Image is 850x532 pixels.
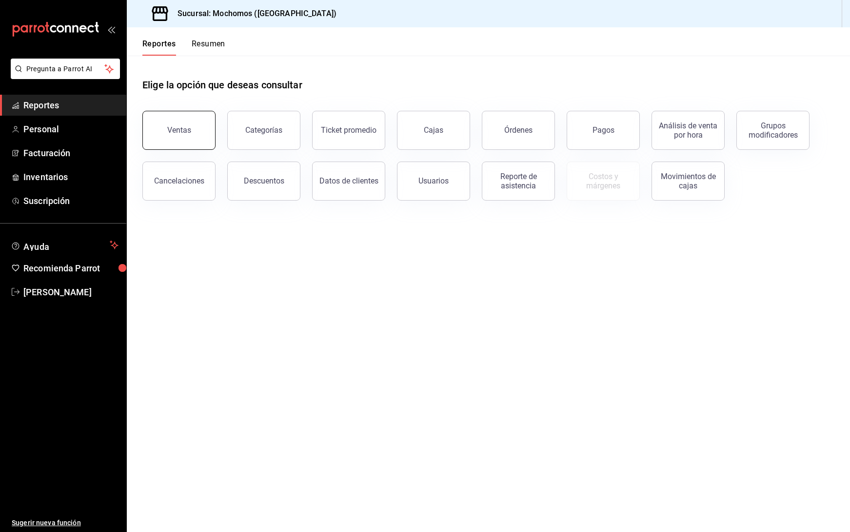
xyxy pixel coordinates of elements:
[424,125,443,135] div: Cajas
[23,194,119,207] span: Suscripción
[488,172,549,190] div: Reporte de asistencia
[244,176,284,185] div: Descuentos
[658,121,718,140] div: Análisis de venta por hora
[23,262,119,275] span: Recomienda Parrot
[397,162,470,201] button: Usuarios
[319,176,378,185] div: Datos de clientes
[482,162,555,201] button: Reporte de asistencia
[142,39,176,56] button: Reportes
[227,162,300,201] button: Descuentos
[154,176,204,185] div: Cancelaciones
[192,39,225,56] button: Resumen
[7,71,120,81] a: Pregunta a Parrot AI
[397,111,470,150] button: Cajas
[23,239,106,251] span: Ayuda
[26,64,105,74] span: Pregunta a Parrot AI
[11,59,120,79] button: Pregunta a Parrot AI
[107,25,115,33] button: open_drawer_menu
[652,162,725,201] button: Movimientos de cajas
[652,111,725,150] button: Análisis de venta por hora
[482,111,555,150] button: Órdenes
[23,286,119,299] span: [PERSON_NAME]
[170,8,336,20] h3: Sucursal: Mochomos ([GEOGRAPHIC_DATA])
[573,172,633,190] div: Costos y márgenes
[23,99,119,112] span: Reportes
[142,39,225,56] div: navigation tabs
[12,518,119,528] span: Sugerir nueva función
[23,123,119,136] span: Personal
[227,111,300,150] button: Categorías
[743,121,803,140] div: Grupos modificadores
[312,111,385,150] button: Ticket promedio
[418,176,449,185] div: Usuarios
[312,162,385,201] button: Datos de clientes
[142,78,302,92] h1: Elige la opción que deseas consultar
[567,111,640,150] button: Pagos
[321,125,376,135] div: Ticket promedio
[23,170,119,184] span: Inventarios
[167,125,191,135] div: Ventas
[593,125,614,135] div: Pagos
[142,162,216,201] button: Cancelaciones
[567,162,640,201] button: Contrata inventarios para ver este reporte
[736,111,810,150] button: Grupos modificadores
[142,111,216,150] button: Ventas
[504,125,533,135] div: Órdenes
[658,172,718,190] div: Movimientos de cajas
[245,125,282,135] div: Categorías
[23,146,119,160] span: Facturación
